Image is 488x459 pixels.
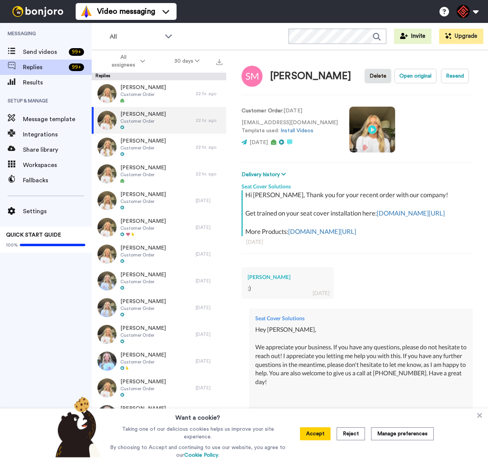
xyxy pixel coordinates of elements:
[23,207,92,216] span: Settings
[92,80,226,107] a: [PERSON_NAME]Customer Order22 hr. ago
[196,331,222,337] div: [DATE]
[175,409,220,422] h3: Want a cookie?
[92,73,226,80] div: Replies
[120,378,166,386] span: [PERSON_NAME]
[120,244,166,252] span: [PERSON_NAME]
[242,108,282,114] strong: Customer Order
[120,332,166,338] span: Customer Order
[196,278,222,284] div: [DATE]
[120,145,166,151] span: Customer Order
[280,128,313,133] a: Install Videos
[23,145,92,154] span: Share library
[242,170,288,179] button: Delivery history
[246,238,468,246] div: [DATE]
[97,405,117,424] img: 7bd3b9af-aaa1-4e25-bc8e-157da07c348b-thumb.jpg
[6,242,18,248] span: 100%
[97,245,117,264] img: 414c3149-51f2-4289-a581-475af556b4ba-thumb.jpg
[97,6,155,17] span: Video messaging
[120,217,166,225] span: [PERSON_NAME]
[120,252,166,258] span: Customer Order
[6,232,61,238] span: QUICK START GUIDE
[120,172,166,178] span: Customer Order
[255,315,467,322] div: Seat Cover Solutions
[92,321,226,348] a: [PERSON_NAME]Customer Order[DATE]
[69,63,84,71] div: 99 +
[337,427,365,440] button: Reject
[313,289,329,297] div: [DATE]
[441,69,469,83] button: Resend
[270,71,351,82] div: [PERSON_NAME]
[120,225,166,231] span: Customer Order
[92,294,226,321] a: [PERSON_NAME]Customer Order[DATE]
[92,161,226,187] a: [PERSON_NAME]Customer Order22 hr. ago
[196,224,222,230] div: [DATE]
[23,176,92,185] span: Fallbacks
[23,47,66,57] span: Send videos
[92,375,226,401] a: [PERSON_NAME]Customer Order[DATE]
[97,111,117,130] img: d84a321f-c621-4764-94b4-ac8b4e4b7995-thumb.jpg
[242,107,338,115] p: : [DATE]
[97,378,117,397] img: 30dfaa9c-61d0-4a8a-a1f4-1e936f28e050-thumb.jpg
[92,401,226,428] a: [PERSON_NAME]Customer Order[DATE]
[97,164,117,183] img: 33fd687a-a5bd-4596-9c58-d11a5fe506fd-thumb.jpg
[288,227,356,235] a: [DOMAIN_NAME][URL]
[184,453,218,458] a: Cookie Policy
[196,171,222,177] div: 22 hr. ago
[23,63,66,72] span: Replies
[365,69,391,83] button: Delete
[80,5,92,18] img: vm-color.svg
[196,144,222,150] div: 22 hr. ago
[196,251,222,257] div: [DATE]
[97,191,117,210] img: 99a2814e-a43c-41c2-8a2a-852ef79321b1-thumb.jpg
[120,405,166,412] span: [PERSON_NAME]
[92,241,226,268] a: [PERSON_NAME]Customer Order[DATE]
[196,358,222,364] div: [DATE]
[110,32,161,41] span: All
[120,298,166,305] span: [PERSON_NAME]
[394,69,436,83] button: Open original
[97,298,117,317] img: aa95d926-7e74-4a11-939f-a79606bbe288-thumb.jpg
[92,107,226,134] a: [PERSON_NAME]Customer Order22 hr. ago
[242,66,263,87] img: Image of Scott Martin
[120,118,166,124] span: Customer Order
[248,273,328,281] div: [PERSON_NAME]
[92,268,226,294] a: [PERSON_NAME]Customer Order[DATE]
[97,352,117,371] img: 064a6d08-0446-4303-82dd-cf4773d129ae-thumb.jpg
[120,305,166,311] span: Customer Order
[120,324,166,332] span: [PERSON_NAME]
[93,50,160,72] button: All assignees
[23,130,92,139] span: Integrations
[216,59,222,65] img: export.svg
[196,91,222,97] div: 22 hr. ago
[242,119,338,135] p: [EMAIL_ADDRESS][DOMAIN_NAME] Template used:
[23,78,92,87] span: Results
[120,164,166,172] span: [PERSON_NAME]
[242,179,473,190] div: Seat Cover Solutions
[9,6,66,17] img: bj-logo-header-white.svg
[250,140,268,145] span: [DATE]
[196,385,222,391] div: [DATE]
[196,117,222,123] div: 22 hr. ago
[108,54,139,69] span: All assignees
[394,29,431,44] button: Invite
[245,190,471,236] div: Hi [PERSON_NAME], Thank you for your recent order with our company! Get trained on your seat cove...
[300,427,331,440] button: Accept
[120,84,166,91] span: [PERSON_NAME]
[120,110,166,118] span: [PERSON_NAME]
[248,284,328,293] div: :)
[97,138,117,157] img: b7f6ba53-0367-41dc-a25e-fd20a2578b64-thumb.jpg
[120,351,166,359] span: [PERSON_NAME]
[23,161,92,170] span: Workspaces
[92,348,226,375] a: [PERSON_NAME]Customer Order[DATE]
[92,134,226,161] a: [PERSON_NAME]Customer Order22 hr. ago
[97,218,117,237] img: df15f537-7590-4922-902a-a0f9944ab2ee-thumb.jpg
[377,209,445,217] a: [DOMAIN_NAME][URL]
[214,55,225,67] button: Export all results that match these filters now.
[97,84,117,103] img: 6e0c3069-4f5c-42a0-9457-04a6ac15c5da-thumb.jpg
[371,427,434,440] button: Manage preferences
[97,325,117,344] img: 8bcfc43e-1667-48b4-b98d-a95b4b90bcdb-thumb.jpg
[120,279,166,285] span: Customer Order
[23,115,92,124] span: Message template
[160,54,214,68] button: 30 days
[49,396,105,457] img: bear-with-cookie.png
